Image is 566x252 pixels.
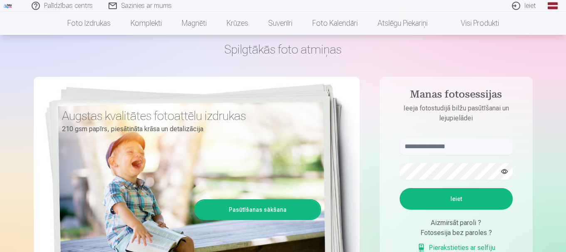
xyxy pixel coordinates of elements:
a: Visi produkti [437,12,509,35]
img: /fa1 [3,3,12,8]
p: 210 gsm papīrs, piesātināta krāsa un detalizācija [62,123,315,135]
a: Komplekti [121,12,172,35]
h4: Manas fotosessijas [391,88,521,103]
h1: Spilgtākās foto atmiņas [34,42,533,57]
a: Magnēti [172,12,217,35]
a: Krūzes [217,12,258,35]
a: Suvenīri [258,12,302,35]
h3: Augstas kvalitātes fotoattēlu izdrukas [62,108,315,123]
div: Aizmirsāt paroli ? [400,218,513,228]
p: Ieeja fotostudijā bilžu pasūtīšanai un lejupielādei [391,103,521,123]
a: Pasūtīšanas sākšana [195,201,320,219]
a: Atslēgu piekariņi [368,12,437,35]
a: Foto kalendāri [302,12,368,35]
button: Ieiet [400,188,513,210]
a: Foto izdrukas [57,12,121,35]
div: Fotosesija bez paroles ? [400,228,513,238]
